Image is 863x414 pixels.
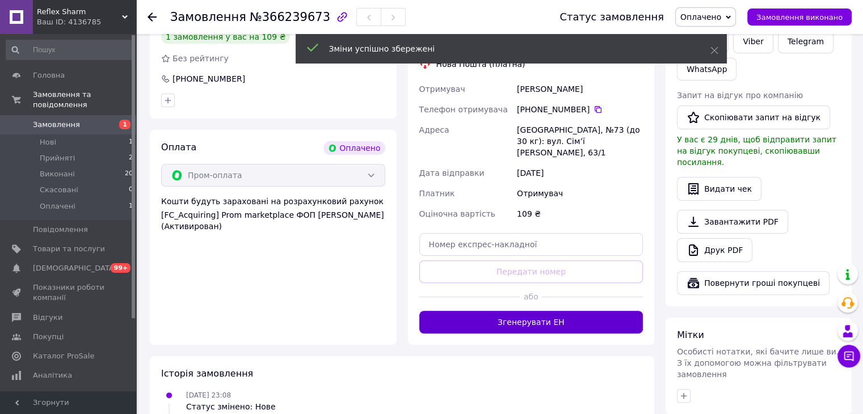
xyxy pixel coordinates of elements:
[515,120,645,163] div: [GEOGRAPHIC_DATA], №73 (до 30 кг): вул. Сім’ї [PERSON_NAME], 63/1
[677,238,752,262] a: Друк PDF
[680,12,721,22] span: Оплачено
[419,125,449,134] span: Адреса
[677,347,839,379] span: Особисті нотатки, які бачите лише ви. З їх допомогою можна фільтрувати замовлення
[677,210,788,234] a: Завантажити PDF
[111,263,130,273] span: 99+
[677,105,830,129] button: Скопіювати запит на відгук
[129,201,133,212] span: 1
[186,401,276,412] div: Статус змінено: Нове
[250,10,330,24] span: №366239673
[677,58,736,81] a: WhatsApp
[40,185,78,195] span: Скасовані
[129,153,133,163] span: 2
[33,263,117,273] span: [DEMOGRAPHIC_DATA]
[419,233,643,256] input: Номер експрес-накладної
[125,169,133,179] span: 20
[33,225,88,235] span: Повідомлення
[161,196,385,232] div: Кошти будуть зараховані на розрахунковий рахунок
[677,271,830,295] button: Повернути гроші покупцеві
[419,209,495,218] span: Оціночна вартість
[170,10,246,24] span: Замовлення
[33,370,72,381] span: Аналітика
[747,9,852,26] button: Замовлення виконано
[419,189,455,198] span: Платник
[520,291,542,302] span: або
[677,91,803,100] span: Запит на відгук про компанію
[677,135,836,167] span: У вас є 29 днів, щоб відправити запит на відгук покупцеві, скопіювавши посилання.
[323,141,385,155] div: Оплачено
[161,368,253,379] span: Історія замовлення
[517,104,643,115] div: [PHONE_NUMBER]
[33,70,65,81] span: Головна
[677,329,704,340] span: Мітки
[756,13,843,22] span: Замовлення виконано
[33,351,94,361] span: Каталог ProSale
[329,43,682,54] div: Зміни успішно збережені
[33,332,64,342] span: Покупці
[733,29,773,53] a: Viber
[33,244,105,254] span: Товари та послуги
[6,40,134,60] input: Пошук
[33,390,105,410] span: Управління сайтом
[419,311,643,333] button: Згенерувати ЕН
[419,85,465,94] span: Отримувач
[172,54,229,63] span: Без рейтингу
[419,105,508,114] span: Телефон отримувача
[33,282,105,303] span: Показники роботи компанії
[40,137,56,147] span: Нові
[419,168,485,178] span: Дата відправки
[148,11,157,23] div: Повернутися назад
[559,11,664,23] div: Статус замовлення
[161,209,385,232] div: [FC_Acquiring] Prom marketplace ФОП [PERSON_NAME] (Активирован)
[33,90,136,110] span: Замовлення та повідомлення
[171,73,246,85] div: [PHONE_NUMBER]
[161,30,290,44] div: 1 замовлення у вас на 109 ₴
[837,345,860,367] button: Чат з покупцем
[129,185,133,195] span: 0
[677,177,761,201] button: Видати чек
[161,142,196,153] span: Оплата
[515,79,645,99] div: [PERSON_NAME]
[778,29,833,53] a: Telegram
[119,120,130,129] span: 1
[186,391,231,399] span: [DATE] 23:08
[40,201,75,212] span: Оплачені
[129,137,133,147] span: 1
[515,204,645,224] div: 109 ₴
[33,120,80,130] span: Замовлення
[515,183,645,204] div: Отримувач
[37,17,136,27] div: Ваш ID: 4136785
[33,312,62,323] span: Відгуки
[40,169,75,179] span: Виконані
[515,163,645,183] div: [DATE]
[40,153,75,163] span: Прийняті
[37,7,122,17] span: Reflex Sharm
